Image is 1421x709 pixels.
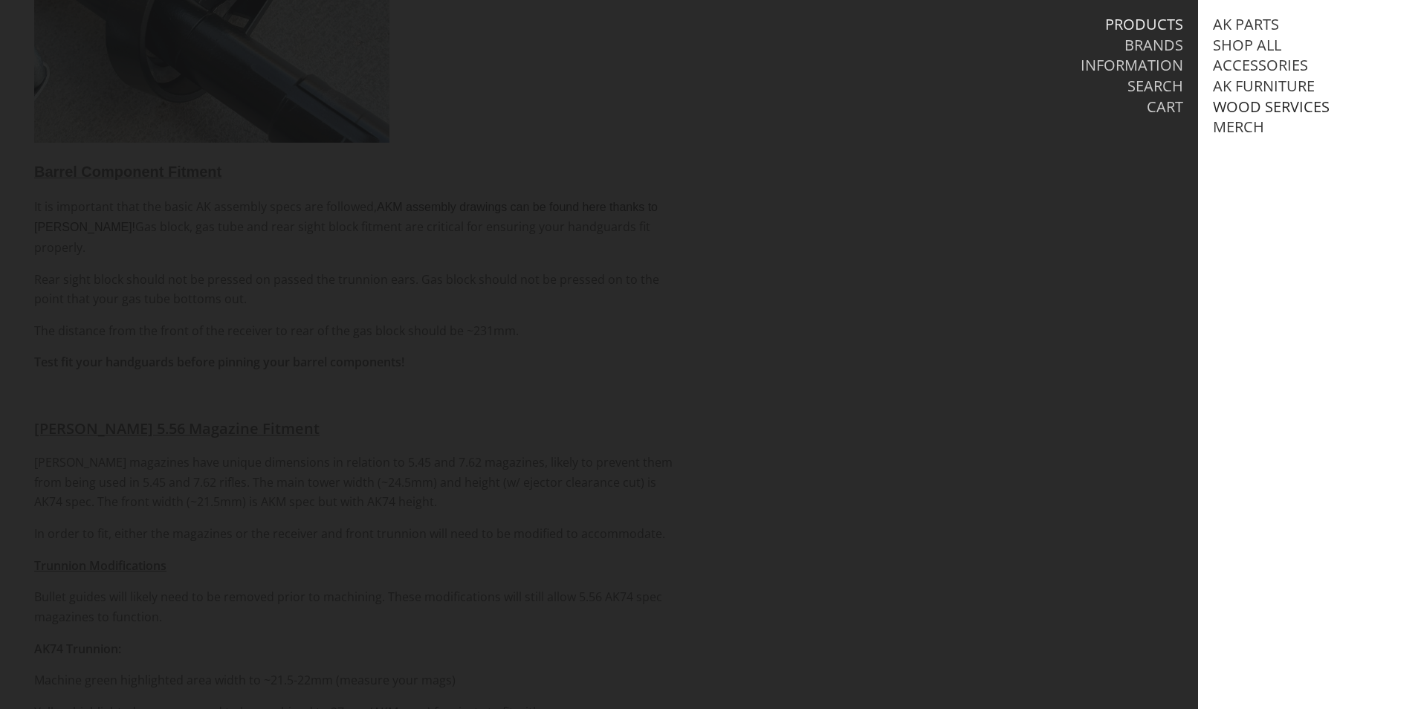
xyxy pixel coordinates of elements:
a: Wood Services [1213,97,1330,117]
a: AK Parts [1213,15,1279,34]
a: Cart [1147,97,1183,117]
a: Search [1127,77,1183,96]
a: Accessories [1213,56,1308,75]
a: Brands [1124,36,1183,55]
a: Products [1105,15,1183,34]
a: Shop All [1213,36,1281,55]
a: Information [1081,56,1183,75]
a: Merch [1213,117,1264,137]
a: AK Furniture [1213,77,1315,96]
